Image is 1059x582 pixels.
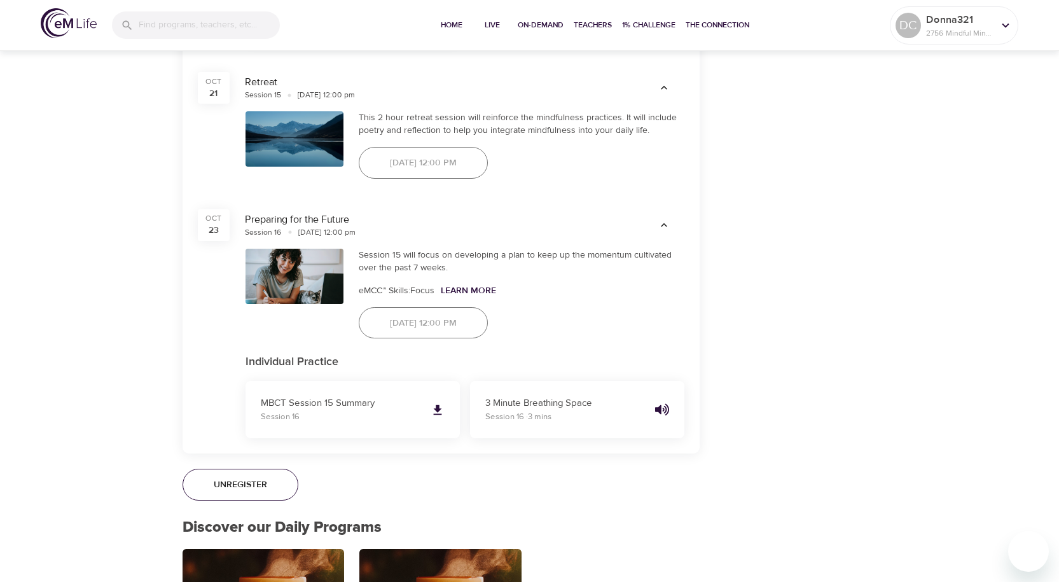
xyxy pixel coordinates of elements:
[209,87,218,100] div: 21
[574,18,612,32] span: Teachers
[926,27,993,39] p: 2756 Mindful Minutes
[205,213,221,224] div: Oct
[436,18,467,32] span: Home
[622,18,675,32] span: 1% Challenge
[359,285,434,296] span: eMCC™ Skills: Focus
[245,75,628,90] div: Retreat
[485,411,645,424] p: Session 16
[214,477,267,493] span: Unregister
[470,381,684,438] button: 3 Minute Breathing SpaceSession 16 ·3 mins
[41,8,97,38] img: logo
[245,227,282,238] div: Session 16
[205,76,221,87] div: Oct
[261,396,420,411] p: MBCT Session 15 Summary
[245,212,628,227] div: Preparing for the Future
[246,354,684,371] p: Individual Practice
[359,249,684,274] div: Session 15 will focus on developing a plan to keep up the momentum cultivated over the past 7 weeks.
[298,227,356,238] div: [DATE] 12:00 pm
[485,396,645,411] p: 3 Minute Breathing Space
[298,90,355,100] div: [DATE] 12:00 pm
[686,18,749,32] span: The Connection
[209,224,219,237] div: 23
[183,516,700,539] p: Discover our Daily Programs
[518,18,564,32] span: On-Demand
[261,411,420,424] p: Session 16
[183,469,298,501] button: Unregister
[441,285,496,296] a: Learn More
[926,12,993,27] p: Donna321
[245,90,281,100] div: Session 15
[139,11,280,39] input: Find programs, teachers, etc...
[359,111,684,137] div: This 2 hour retreat session will reinforce the mindfulness practices. It will include poetry and ...
[477,18,508,32] span: Live
[896,13,921,38] div: DC
[1008,531,1049,572] iframe: Button to launch messaging window
[246,381,460,438] a: MBCT Session 15 SummarySession 16
[526,412,551,422] span: · 3 mins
